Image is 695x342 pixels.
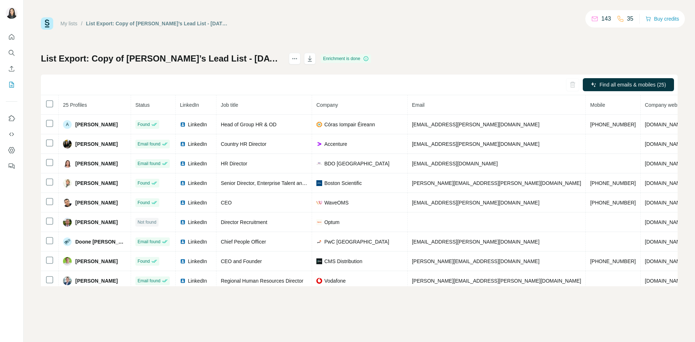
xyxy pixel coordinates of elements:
span: [PERSON_NAME] [75,160,118,167]
img: LinkedIn logo [180,278,186,284]
span: Head of Group HR & OD [221,122,277,127]
span: HR Director [221,161,247,166]
img: company-logo [316,219,322,225]
span: [EMAIL_ADDRESS][PERSON_NAME][DOMAIN_NAME] [412,122,539,127]
img: Avatar [63,179,72,187]
span: CEO and Founder [221,258,262,264]
button: My lists [6,78,17,91]
img: LinkedIn logo [180,141,186,147]
span: [PERSON_NAME][EMAIL_ADDRESS][PERSON_NAME][DOMAIN_NAME] [412,278,581,284]
span: Senior Director, Enterprise Talent and Engagement [221,180,335,186]
span: Found [138,199,150,206]
button: Quick start [6,30,17,43]
span: [PERSON_NAME] [75,180,118,187]
img: Avatar [63,159,72,168]
img: company-logo [316,239,322,245]
span: Vodafone [324,277,346,284]
span: [PHONE_NUMBER] [590,180,636,186]
span: LinkedIn [188,140,207,148]
span: PwC [GEOGRAPHIC_DATA] [324,238,389,245]
span: [DOMAIN_NAME] [645,219,686,225]
img: LinkedIn logo [180,258,186,264]
img: Avatar [63,140,72,148]
img: LinkedIn logo [180,180,186,186]
span: [PERSON_NAME] [75,140,118,148]
span: CMS Distribution [324,258,362,265]
span: [DOMAIN_NAME] [645,278,686,284]
img: LinkedIn logo [180,200,186,206]
button: Search [6,46,17,59]
span: Email found [138,160,160,167]
img: company-logo [316,161,322,166]
span: Found [138,258,150,265]
img: company-logo [316,258,322,264]
span: [DOMAIN_NAME] [645,239,686,245]
span: LinkedIn [188,219,207,226]
p: 143 [601,14,611,23]
span: [PERSON_NAME] [75,258,118,265]
span: Accenture [324,140,347,148]
button: Enrich CSV [6,62,17,75]
span: BDO [GEOGRAPHIC_DATA] [324,160,389,167]
span: [PERSON_NAME] [75,121,118,128]
span: [PERSON_NAME] [75,199,118,206]
span: LinkedIn [188,238,207,245]
span: [DOMAIN_NAME] [645,258,686,264]
img: LinkedIn logo [180,161,186,166]
button: Buy credits [645,14,679,24]
button: Use Surfe on LinkedIn [6,112,17,125]
img: company-logo [316,180,322,186]
span: Country HR Director [221,141,266,147]
span: LinkedIn [188,199,207,206]
img: company-logo [316,122,322,127]
button: actions [289,53,300,64]
span: [PHONE_NUMBER] [590,122,636,127]
div: List Export: Copy of [PERSON_NAME]’s Lead List - [DATE] 12:27 [86,20,230,27]
span: [EMAIL_ADDRESS][DOMAIN_NAME] [412,161,498,166]
span: Email [412,102,425,108]
span: Director Recruitment [221,219,267,225]
span: Company website [645,102,685,108]
img: Avatar [63,257,72,266]
span: [PERSON_NAME] [75,277,118,284]
span: Not found [138,219,156,225]
span: [PHONE_NUMBER] [590,258,636,264]
span: LinkedIn [188,258,207,265]
span: Optum [324,219,340,226]
img: LinkedIn logo [180,239,186,245]
img: Avatar [63,237,72,246]
span: LinkedIn [188,277,207,284]
span: Email found [138,278,160,284]
button: Feedback [6,160,17,173]
span: WaveOMS [324,199,349,206]
span: [DOMAIN_NAME] [645,122,686,127]
span: [DOMAIN_NAME] [645,180,686,186]
span: [EMAIL_ADDRESS][PERSON_NAME][DOMAIN_NAME] [412,239,539,245]
span: [DOMAIN_NAME] [645,161,686,166]
span: LinkedIn [188,160,207,167]
span: Doone [PERSON_NAME] [75,238,126,245]
span: Email found [138,238,160,245]
span: Córas Iompair Éireann [324,121,375,128]
span: [EMAIL_ADDRESS][PERSON_NAME][DOMAIN_NAME] [412,200,539,206]
h1: List Export: Copy of [PERSON_NAME]’s Lead List - [DATE] 12:27 [41,53,282,64]
span: Find all emails & mobiles (25) [599,81,666,88]
span: CEO [221,200,232,206]
img: company-logo [316,200,322,206]
button: Find all emails & mobiles (25) [583,78,674,91]
span: Found [138,180,150,186]
img: Surfe Logo [41,17,53,30]
span: Regional Human Resources Director [221,278,303,284]
span: [PERSON_NAME][EMAIL_ADDRESS][PERSON_NAME][DOMAIN_NAME] [412,180,581,186]
img: LinkedIn logo [180,219,186,225]
img: Avatar [63,276,72,285]
img: company-logo [316,141,322,147]
span: LinkedIn [180,102,199,108]
span: Chief People Officer [221,239,266,245]
button: Use Surfe API [6,128,17,141]
span: [PERSON_NAME] [75,219,118,226]
img: Avatar [63,198,72,207]
span: Email found [138,141,160,147]
span: Mobile [590,102,605,108]
span: Status [135,102,150,108]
